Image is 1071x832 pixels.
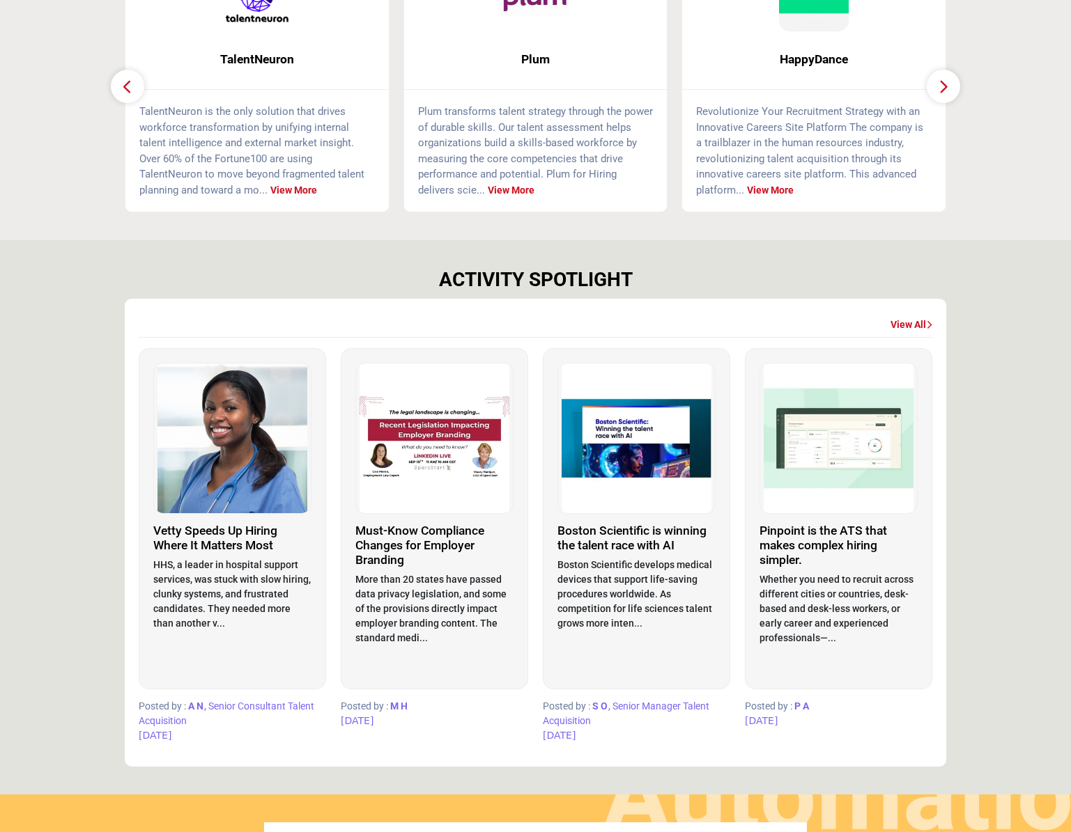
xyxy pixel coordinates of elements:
[703,41,925,78] b: HappyDance
[355,572,514,645] p: More than 20 states have passed data privacy legislation, and some of the provisions directly imp...
[703,50,925,68] span: HappyDance
[154,363,311,513] img: Logo of Vetty, click to view details
[543,730,576,741] span: [DATE]
[891,318,932,332] a: View All
[696,104,932,198] p: Revolutionize Your Recruitment Strategy with an Innovative Careers Site Platform The company is a...
[557,524,716,553] h3: Boston Scientific is winning the talent race with AI
[425,41,647,78] b: Plum
[601,700,608,712] span: O
[794,700,801,712] span: P
[543,700,709,726] span: , Senior Manager Talent Acquisition
[153,558,311,631] p: HHS, a leader in hospital support services, was stuck with slow hiring, clunky systems, and frust...
[760,363,917,513] img: Logo of Pinpoint ATS, click to view details
[390,700,399,712] span: M
[682,41,946,78] a: HappyDance
[736,184,744,196] span: ...
[259,184,268,196] span: ...
[760,572,918,645] p: Whether you need to recruit across different cities or countries, desk-based and desk-less worker...
[745,699,932,714] p: Posted by :
[592,700,599,712] span: S
[543,699,730,728] p: Posted by :
[745,715,778,726] span: [DATE]
[197,700,203,712] span: N
[557,558,716,631] p: Boston Scientific develops medical devices that support life-saving procedures worldwide. As comp...
[146,41,368,78] b: TalentNeuron
[477,184,485,196] span: ...
[747,185,794,196] a: View More
[558,363,715,513] img: Logo of Eightfold AI, click to view details
[439,268,633,292] h2: ACTIVITY SPOTLIGHT
[139,104,375,198] p: TalentNeuron is the only solution that drives workforce transformation by unifying internal talen...
[404,41,668,78] a: Plum
[401,700,408,712] span: H
[125,41,389,78] a: TalentNeuron
[418,104,654,198] p: Plum transforms talent strategy through the power of durable skills. Our talent assessment helps ...
[425,50,647,68] span: Plum
[188,700,194,712] span: A
[488,185,534,196] a: View More
[760,524,918,567] h3: Pinpoint is the ATS that makes complex hiring simpler.
[153,524,311,553] h3: Vetty Speeds Up Hiring Where It Matters Most
[146,50,368,68] span: TalentNeuron
[270,185,317,196] a: View More
[139,730,171,741] span: [DATE]
[356,363,513,513] img: Logo of SparcStart, click to view details
[803,700,809,712] span: A
[341,715,373,726] span: [DATE]
[139,700,314,726] span: , Senior Consultant Talent Acquisition
[139,699,326,728] p: Posted by :
[355,524,514,567] h3: Must-Know Compliance Changes for Employer Branding
[341,699,528,714] p: Posted by :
